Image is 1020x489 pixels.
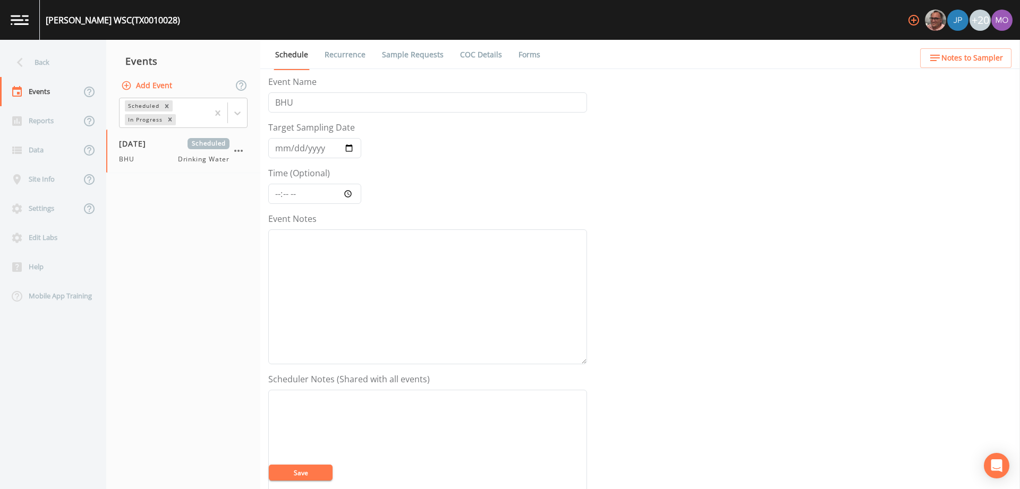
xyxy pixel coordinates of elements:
div: +20 [970,10,991,31]
img: 4e251478aba98ce068fb7eae8f78b90c [991,10,1013,31]
span: [DATE] [119,138,154,149]
a: COC Details [458,40,504,70]
div: Remove Scheduled [161,100,173,111]
img: e2d790fa78825a4bb76dcb6ab311d44c [925,10,946,31]
label: Scheduler Notes (Shared with all events) [268,373,430,385]
button: Save [269,465,333,481]
img: 41241ef155101aa6d92a04480b0d0000 [947,10,968,31]
img: logo [11,15,29,25]
button: Notes to Sampler [920,48,1011,68]
label: Target Sampling Date [268,121,355,134]
div: Joshua gere Paul [947,10,969,31]
div: Remove In Progress [164,114,176,125]
div: Events [106,48,260,74]
span: Notes to Sampler [941,52,1003,65]
div: Mike Franklin [924,10,947,31]
span: BHU [119,155,141,164]
label: Event Notes [268,212,317,225]
label: Event Name [268,75,317,88]
div: In Progress [125,114,164,125]
a: [DATE]ScheduledBHUDrinking Water [106,130,260,173]
div: Scheduled [125,100,161,111]
a: Recurrence [323,40,367,70]
button: Add Event [119,76,176,96]
span: Scheduled [188,138,229,149]
span: Drinking Water [178,155,229,164]
div: Open Intercom Messenger [984,453,1009,478]
label: Time (Optional) [268,167,330,179]
a: Forms [517,40,542,70]
a: Sample Requests [380,40,445,70]
a: Schedule [274,40,310,70]
div: [PERSON_NAME] WSC (TX0010028) [46,14,180,27]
